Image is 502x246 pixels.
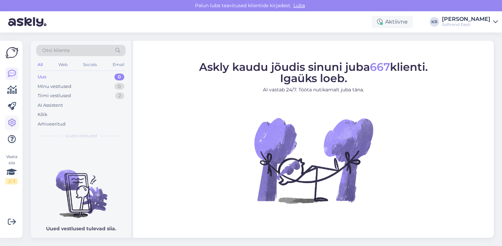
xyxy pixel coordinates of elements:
[42,47,70,54] span: Otsi kliente
[57,60,69,69] div: Web
[114,83,124,90] div: 0
[370,60,390,73] span: 667
[5,154,18,184] div: Vaata siia
[291,2,307,9] span: Luba
[38,74,46,80] div: Uus
[38,111,47,118] div: Kõik
[65,133,97,139] span: Uued vestlused
[82,60,98,69] div: Socials
[5,178,18,184] div: 2 / 3
[5,46,18,59] img: Askly Logo
[372,16,413,28] div: Aktiivne
[114,74,124,80] div: 0
[38,83,71,90] div: Minu vestlused
[442,16,498,27] a: [PERSON_NAME]Softrend Eesti
[38,121,66,128] div: Arhiveeritud
[111,60,126,69] div: Email
[442,22,490,27] div: Softrend Eesti
[252,99,375,222] img: No Chat active
[36,60,44,69] div: All
[115,92,124,99] div: 2
[199,86,428,93] p: AI vastab 24/7. Tööta nutikamalt juba täna.
[199,60,428,85] span: Askly kaudu jõudis sinuni juba klienti. Igaüks loeb.
[46,225,116,232] p: Uued vestlused tulevad siia.
[442,16,490,22] div: [PERSON_NAME]
[31,157,131,219] img: No chats
[430,17,439,27] div: KR
[38,92,71,99] div: Tiimi vestlused
[38,102,63,109] div: AI Assistent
